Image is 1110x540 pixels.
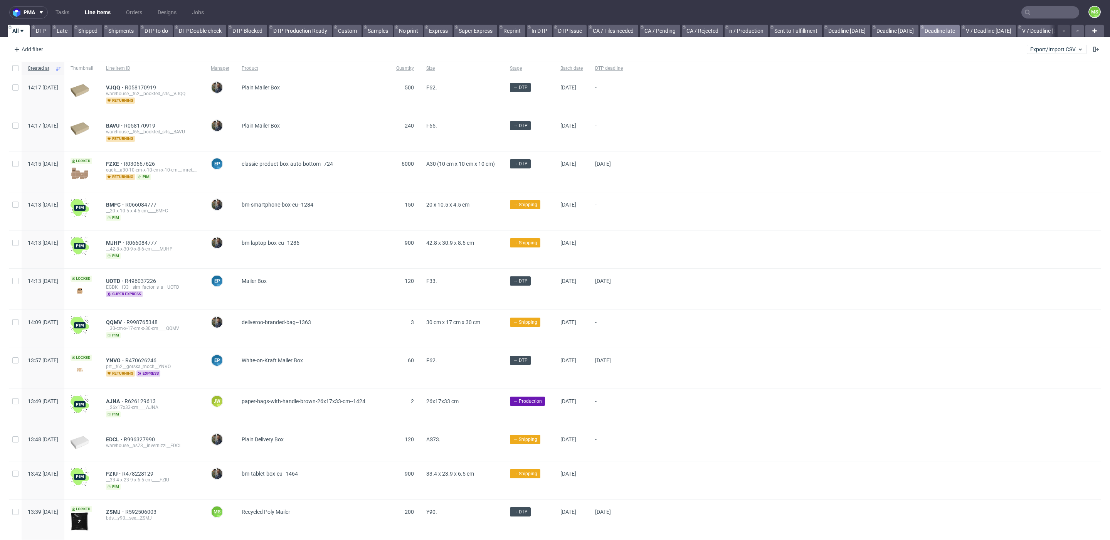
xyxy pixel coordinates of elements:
div: prt__f62__gorska_moch__YNVO [106,363,198,370]
span: F65. [426,123,437,129]
span: [DATE] [595,357,611,363]
img: wHgJFi1I6lmhQAAAABJRU5ErkJggg== [71,395,89,414]
a: Shipments [104,25,138,37]
span: MJHP [106,240,126,246]
span: Size [426,65,498,72]
span: [DATE] [560,509,576,515]
span: - [595,240,623,259]
a: R592506003 [125,509,158,515]
span: Product [242,65,384,72]
span: - [595,436,623,452]
figcaption: EP [212,276,222,286]
a: R470626246 [125,357,158,363]
a: ZSMJ [106,509,125,515]
span: Manager [211,65,229,72]
span: 60 [408,357,414,363]
span: [DATE] [595,509,611,515]
img: wHgJFi1I6lmhQAAAABJRU5ErkJggg== [71,199,89,217]
span: - [595,84,623,104]
img: Maciej Sobola [212,317,222,328]
span: [DATE] [560,436,576,442]
a: DTP Blocked [228,25,267,37]
span: F33. [426,278,437,284]
span: - [595,398,623,417]
span: returning [106,98,135,104]
img: version_two_editor_design.png [71,512,89,531]
span: bm-tablet-box-eu--1464 [242,471,298,477]
a: Late [52,25,72,37]
a: V / Deadline [DATE] [1017,25,1072,37]
span: [DATE] [560,123,576,129]
span: → Shipping [513,239,537,246]
span: 14:15 [DATE] [28,161,58,167]
span: Locked [71,506,92,512]
span: FZXE [106,161,124,167]
a: Sent to Fulfillment [770,25,822,37]
span: 13:42 [DATE] [28,471,58,477]
div: Add filter [11,43,45,56]
span: Y90. [426,509,437,515]
span: R066084777 [126,240,158,246]
span: → DTP [513,357,528,364]
img: plain-eco-white.f1cb12edca64b5eabf5f.png [71,436,89,449]
span: Stage [510,65,548,72]
span: [DATE] [560,471,576,477]
img: version_two_editor_design.png [71,167,89,180]
span: YNVO [106,357,125,363]
a: Shipped [74,25,102,37]
span: [DATE] [560,319,576,325]
button: Export/Import CSV [1027,45,1087,54]
figcaption: EP [212,158,222,169]
div: __20-x-10-5-x-4-5-cm____BMFC [106,208,198,214]
img: wHgJFi1I6lmhQAAAABJRU5ErkJggg== [71,468,89,486]
span: pim [106,484,121,490]
a: No print [394,25,423,37]
span: 33.4 x 23.9 x 6.5 cm [426,471,474,477]
a: DTP [31,25,50,37]
span: 14:13 [DATE] [28,278,58,284]
span: [DATE] [560,202,576,208]
a: Orders [121,6,147,19]
div: egdk__a30-10-cm-x-10-cm-x-10-cm__imret__FZXE [106,167,198,173]
img: Maciej Sobola [212,468,222,479]
span: classic-product-box-auto-bottom--724 [242,161,333,167]
span: - [595,319,623,338]
div: __26x17x33-cm____AJNA [106,404,198,410]
span: → Shipping [513,470,537,477]
span: [DATE] [560,357,576,363]
span: Line item ID [106,65,198,72]
a: R058170919 [124,123,157,129]
span: → Shipping [513,319,537,326]
span: Mailer Box [242,278,267,284]
span: Quantity [396,65,414,72]
a: V / Deadline [DATE] [961,25,1016,37]
a: VJQQ [106,84,125,91]
a: Samples [363,25,393,37]
span: R626129613 [124,398,157,404]
span: Recycled Poly Mailer [242,509,290,515]
a: All [8,25,30,37]
a: R030667626 [124,161,156,167]
span: Locked [71,158,92,164]
a: BAVU [106,123,124,129]
a: AJNA [106,398,124,404]
span: returning [106,174,135,180]
a: R058170919 [125,84,158,91]
div: bds__y90__see__ZSMJ [106,515,198,521]
span: - [595,202,623,221]
a: CA / Rejected [682,25,723,37]
span: 14:17 [DATE] [28,84,58,91]
img: plain-eco.9b3ba858dad33fd82c36.png [71,122,89,135]
span: R478228129 [122,471,155,477]
span: 3 [411,319,414,325]
span: 120 [405,436,414,442]
a: EDCL [106,436,124,442]
span: [DATE] [595,278,611,284]
span: 500 [405,84,414,91]
span: Plain Mailer Box [242,123,280,129]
